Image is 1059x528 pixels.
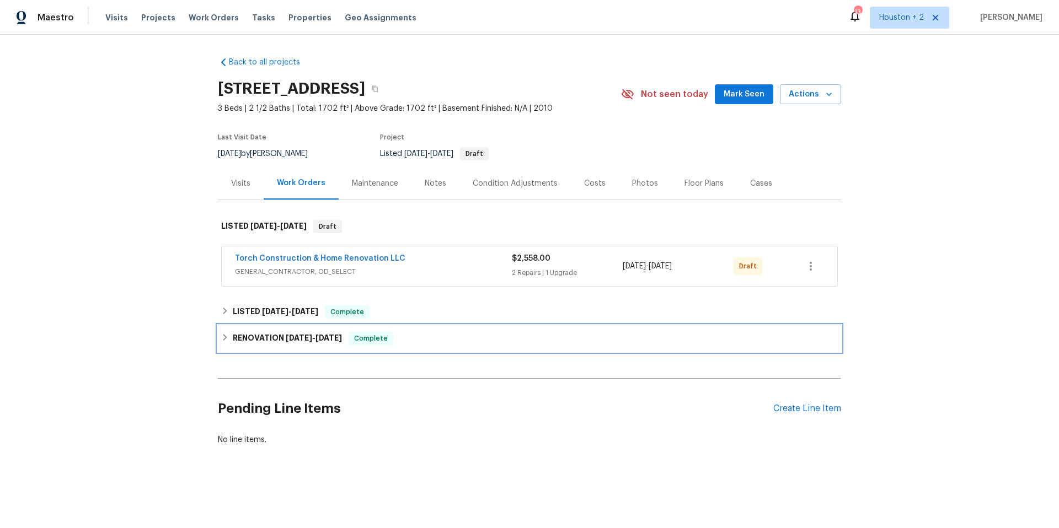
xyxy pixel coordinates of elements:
[879,12,924,23] span: Houston + 2
[380,134,404,141] span: Project
[512,267,623,278] div: 2 Repairs | 1 Upgrade
[38,12,74,23] span: Maestro
[352,178,398,189] div: Maintenance
[623,261,672,272] span: -
[632,178,658,189] div: Photos
[218,147,321,160] div: by [PERSON_NAME]
[250,222,277,230] span: [DATE]
[218,150,241,158] span: [DATE]
[724,88,764,101] span: Mark Seen
[739,261,761,272] span: Draft
[773,403,841,414] div: Create Line Item
[105,12,128,23] span: Visits
[218,383,773,434] h2: Pending Line Items
[512,255,550,262] span: $2,558.00
[218,299,841,325] div: LISTED [DATE]-[DATE]Complete
[262,308,318,315] span: -
[218,209,841,244] div: LISTED [DATE]-[DATE]Draft
[218,434,841,445] div: No line items.
[277,177,325,188] div: Work Orders
[314,221,341,232] span: Draft
[189,12,239,23] span: Work Orders
[715,84,773,105] button: Mark Seen
[425,178,446,189] div: Notes
[623,262,646,270] span: [DATE]
[252,14,275,21] span: Tasks
[780,84,841,105] button: Actions
[854,7,862,18] div: 13
[649,262,672,270] span: [DATE]
[584,178,606,189] div: Costs
[404,150,453,158] span: -
[280,222,307,230] span: [DATE]
[789,88,832,101] span: Actions
[430,150,453,158] span: [DATE]
[235,255,405,262] a: Torch Construction & Home Renovation LLC
[315,334,342,342] span: [DATE]
[231,178,250,189] div: Visits
[292,308,318,315] span: [DATE]
[404,150,427,158] span: [DATE]
[461,150,488,157] span: Draft
[141,12,175,23] span: Projects
[218,103,621,114] span: 3 Beds | 2 1/2 Baths | Total: 1702 ft² | Above Grade: 1702 ft² | Basement Finished: N/A | 2010
[345,12,416,23] span: Geo Assignments
[286,334,342,342] span: -
[218,325,841,352] div: RENOVATION [DATE]-[DATE]Complete
[218,134,266,141] span: Last Visit Date
[286,334,312,342] span: [DATE]
[233,305,318,319] h6: LISTED
[218,57,324,68] a: Back to all projects
[976,12,1042,23] span: [PERSON_NAME]
[750,178,772,189] div: Cases
[221,220,307,233] h6: LISTED
[218,83,365,94] h2: [STREET_ADDRESS]
[365,79,385,99] button: Copy Address
[326,306,368,317] span: Complete
[684,178,724,189] div: Floor Plans
[288,12,331,23] span: Properties
[350,333,392,344] span: Complete
[250,222,307,230] span: -
[235,266,512,277] span: GENERAL_CONTRACTOR, OD_SELECT
[380,150,489,158] span: Listed
[233,332,342,345] h6: RENOVATION
[641,89,708,100] span: Not seen today
[262,308,288,315] span: [DATE]
[473,178,558,189] div: Condition Adjustments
